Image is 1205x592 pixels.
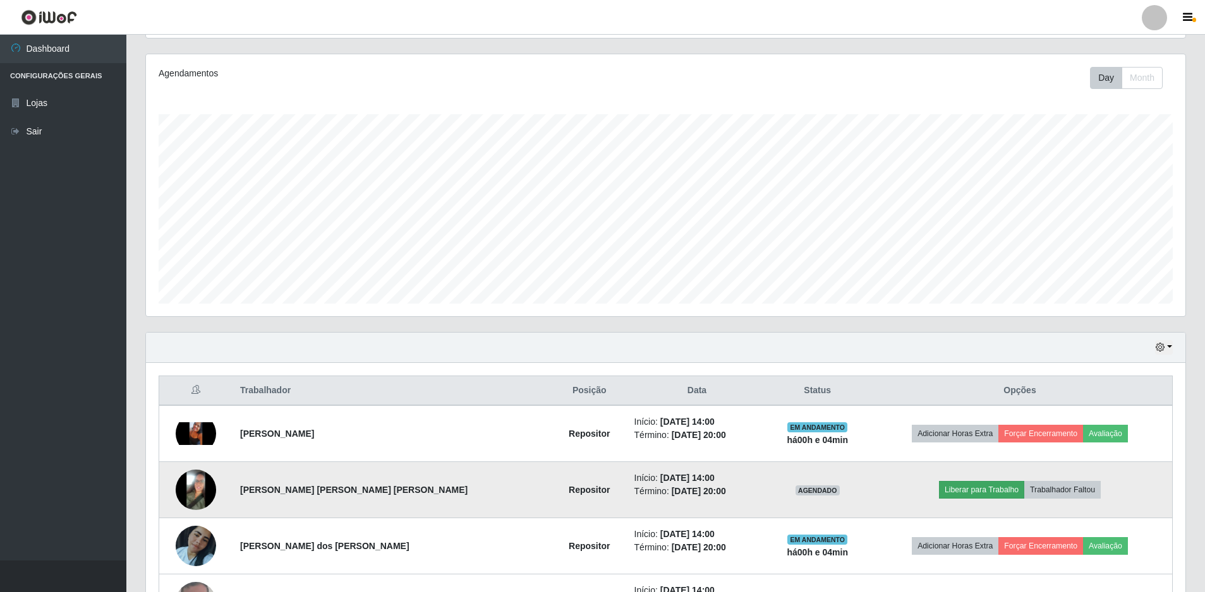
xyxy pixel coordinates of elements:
button: Avaliação [1083,537,1128,555]
strong: Repositor [569,541,610,551]
th: Opções [868,376,1172,406]
img: CoreUI Logo [21,9,77,25]
th: Status [767,376,868,406]
li: Início: [634,528,760,541]
button: Forçar Encerramento [998,425,1083,442]
button: Forçar Encerramento [998,537,1083,555]
li: Término: [634,541,760,554]
li: Início: [634,471,760,485]
span: EM ANDAMENTO [787,535,847,545]
span: EM ANDAMENTO [787,422,847,432]
time: [DATE] 14:00 [660,417,715,427]
div: Toolbar with button groups [1090,67,1173,89]
button: Liberar para Trabalho [939,481,1024,499]
img: 1753965391746.jpeg [176,510,216,582]
button: Month [1122,67,1163,89]
strong: Repositor [569,485,610,495]
time: [DATE] 20:00 [672,430,726,440]
li: Término: [634,429,760,442]
button: Day [1090,67,1122,89]
div: Agendamentos [159,67,570,80]
button: Adicionar Horas Extra [912,537,998,555]
li: Início: [634,415,760,429]
th: Data [627,376,768,406]
button: Adicionar Horas Extra [912,425,998,442]
div: First group [1090,67,1163,89]
time: [DATE] 20:00 [672,542,726,552]
button: Trabalhador Faltou [1024,481,1101,499]
strong: Repositor [569,429,610,439]
button: Avaliação [1083,425,1128,442]
img: 1748082649324.jpeg [176,422,216,445]
strong: [PERSON_NAME] dos [PERSON_NAME] [240,541,409,551]
span: AGENDADO [796,485,840,495]
time: [DATE] 14:00 [660,473,715,483]
strong: há 00 h e 04 min [787,547,848,557]
img: 1748484954184.jpeg [176,470,216,510]
strong: [PERSON_NAME] [240,429,314,439]
strong: há 00 h e 04 min [787,435,848,445]
time: [DATE] 20:00 [672,486,726,496]
th: Trabalhador [233,376,552,406]
li: Término: [634,485,760,498]
time: [DATE] 14:00 [660,529,715,539]
strong: [PERSON_NAME] [PERSON_NAME] [PERSON_NAME] [240,485,468,495]
th: Posição [552,376,627,406]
